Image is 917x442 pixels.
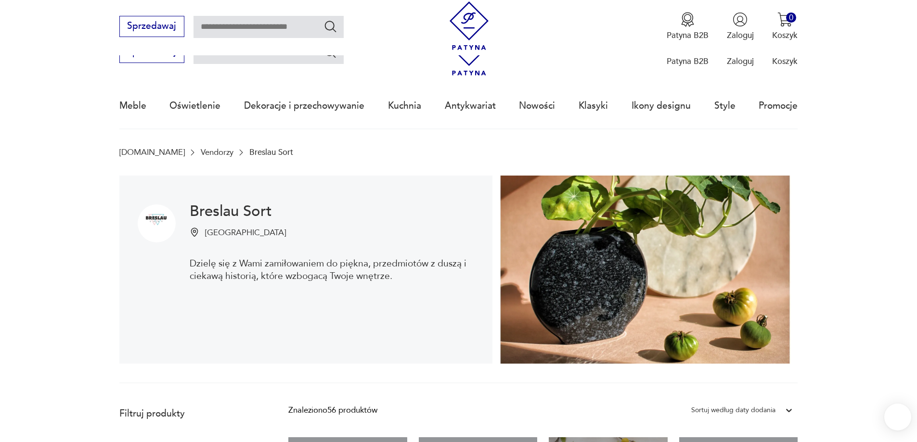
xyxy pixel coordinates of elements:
[119,148,185,157] a: [DOMAIN_NAME]
[680,12,695,27] img: Ikona medalu
[169,84,220,128] a: Oświetlenie
[667,56,709,67] p: Patyna B2B
[579,84,608,128] a: Klasyki
[727,56,754,67] p: Zaloguj
[759,84,798,128] a: Promocje
[190,204,474,218] h1: Breslau Sort
[632,84,691,128] a: Ikony designu
[667,12,709,41] a: Ikona medaluPatyna B2B
[323,19,337,33] button: Szukaj
[119,16,184,37] button: Sprzedawaj
[772,12,798,41] button: 0Koszyk
[667,30,709,41] p: Patyna B2B
[323,45,337,59] button: Szukaj
[288,404,377,417] div: Znaleziono 56 produktów
[777,12,792,27] img: Ikona koszyka
[714,84,736,128] a: Style
[733,12,748,27] img: Ikonka użytkownika
[786,13,796,23] div: 0
[119,23,184,31] a: Sprzedawaj
[492,176,798,364] img: Breslau Sort
[119,407,261,420] p: Filtruj produkty
[205,227,286,239] p: [GEOGRAPHIC_DATA]
[190,257,474,283] p: Dzielę się z Wami zamiłowaniem do piękna, przedmiotów z duszą i ciekawą historią, które wzbogacą ...
[138,204,176,242] img: Breslau Sort
[772,56,798,67] p: Koszyk
[244,84,364,128] a: Dekoracje i przechowywanie
[119,49,184,57] a: Sprzedawaj
[727,12,754,41] button: Zaloguj
[445,1,493,50] img: Patyna - sklep z meblami i dekoracjami vintage
[667,12,709,41] button: Patyna B2B
[119,84,146,128] a: Meble
[727,30,754,41] p: Zaloguj
[691,404,775,417] div: Sortuj według daty dodania
[884,404,911,430] iframe: Smartsupp widget button
[519,84,555,128] a: Nowości
[201,148,233,157] a: Vendorzy
[190,227,199,237] img: Ikonka pinezki mapy
[772,30,798,41] p: Koszyk
[249,148,293,157] p: Breslau Sort
[445,84,496,128] a: Antykwariat
[388,84,421,128] a: Kuchnia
